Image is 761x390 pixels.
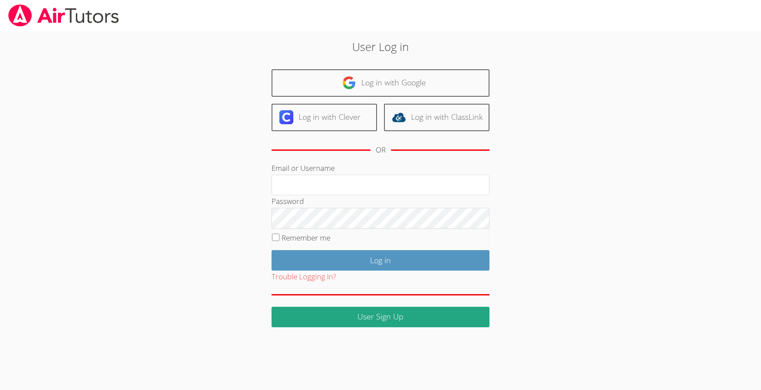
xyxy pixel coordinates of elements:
[342,76,356,90] img: google-logo-50288ca7cdecda66e5e0955fdab243c47b7ad437acaf1139b6f446037453330a.svg
[282,233,330,243] label: Remember me
[272,196,304,206] label: Password
[272,271,336,283] button: Trouble Logging In?
[384,104,489,131] a: Log in with ClassLink
[376,144,386,156] div: OR
[392,110,406,124] img: classlink-logo-d6bb404cc1216ec64c9a2012d9dc4662098be43eaf13dc465df04b49fa7ab582.svg
[272,104,377,131] a: Log in with Clever
[272,163,335,173] label: Email or Username
[272,307,489,327] a: User Sign Up
[272,69,489,97] a: Log in with Google
[7,4,120,27] img: airtutors_banner-c4298cdbf04f3fff15de1276eac7730deb9818008684d7c2e4769d2f7ddbe033.png
[175,38,586,55] h2: User Log in
[279,110,293,124] img: clever-logo-6eab21bc6e7a338710f1a6ff85c0baf02591cd810cc4098c63d3a4b26e2feb20.svg
[272,250,489,271] input: Log in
